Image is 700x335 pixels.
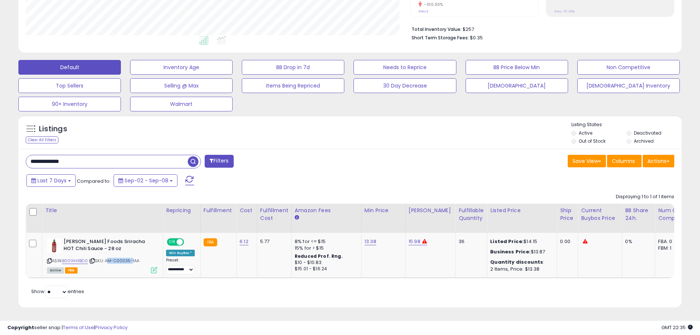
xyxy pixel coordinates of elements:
div: Repricing [166,207,197,214]
span: OFF [183,239,195,245]
b: Total Inventory Value: [412,26,462,32]
span: Columns [612,157,635,165]
button: Inventory Age [130,60,233,75]
div: ASIN: [47,238,157,272]
b: Listed Price: [490,238,524,245]
div: Clear All Filters [26,136,58,143]
strong: Copyright [7,324,34,331]
button: Selling @ Max [130,78,233,93]
small: Prev: -10.46% [554,9,575,14]
button: Default [18,60,121,75]
button: Walmart [130,97,233,111]
span: Last 7 Days [37,177,67,184]
a: Privacy Policy [95,324,128,331]
b: Business Price: [490,248,531,255]
button: Columns [607,155,642,167]
b: Quantity discounts [490,259,543,265]
div: seller snap | | [7,324,128,331]
div: Fulfillment [204,207,233,214]
small: -100.00% [422,2,443,7]
span: $0.35 [470,34,483,41]
div: Current Buybox Price [581,207,619,222]
div: 0.00 [560,238,572,245]
div: Fulfillment Cost [260,207,288,222]
div: [PERSON_NAME] [409,207,452,214]
div: BB Share 24h. [625,207,652,222]
button: Actions [643,155,674,167]
img: 41lN2kP-u8L._SL40_.jpg [47,238,62,253]
span: Show: entries [31,288,84,295]
button: Needs to Reprice [353,60,456,75]
button: Filters [205,155,233,168]
span: Compared to: [77,178,111,185]
div: 2 Items, Price: $13.38 [490,266,551,272]
h5: Listings [39,124,67,134]
label: Out of Stock [579,138,606,144]
div: Num of Comp. [658,207,685,222]
div: FBM: 1 [658,245,682,252]
small: Amazon Fees. [295,214,299,221]
label: Deactivated [634,130,661,136]
button: Items Being Repriced [242,78,344,93]
div: 15% for > $15 [295,245,356,252]
span: FBA [65,267,78,274]
a: 15.98 [409,238,420,245]
div: Displaying 1 to 1 of 1 items [616,193,674,200]
button: 90+ Inventory [18,97,121,111]
b: Reduced Prof. Rng. [295,253,343,259]
li: $257 [412,24,669,33]
div: Listed Price [490,207,554,214]
button: [DEMOGRAPHIC_DATA] Inventory [577,78,680,93]
div: FBA: 0 [658,238,682,245]
div: 8% for <= $15 [295,238,356,245]
div: Fulfillable Quantity [459,207,484,222]
div: Preset: [166,258,195,274]
div: Title [45,207,160,214]
div: $13.87 [490,249,551,255]
a: B001AHXBD0 [62,258,88,264]
button: Last 7 Days [26,174,76,187]
b: Short Term Storage Fees: [412,35,469,41]
a: Terms of Use [63,324,94,331]
small: FBA [204,238,217,246]
button: [DEMOGRAPHIC_DATA] [466,78,568,93]
div: : [490,259,551,265]
button: Non Competitive [577,60,680,75]
div: $15.01 - $16.24 [295,266,356,272]
b: [PERSON_NAME] Foods Sriracha HOT Chili Sauce - 28 oz [64,238,153,254]
button: BB Drop in 7d [242,60,344,75]
span: All listings currently available for purchase on Amazon [47,267,64,274]
div: Win BuyBox * [166,250,195,256]
span: Sep-02 - Sep-08 [125,177,168,184]
label: Archived [634,138,654,144]
div: Ship Price [560,207,575,222]
button: 30 Day Decrease [353,78,456,93]
a: 6.12 [240,238,248,245]
label: Active [579,130,592,136]
span: 2025-09-16 22:35 GMT [661,324,693,331]
div: Amazon Fees [295,207,358,214]
a: 13.38 [365,238,376,245]
button: Sep-02 - Sep-08 [114,174,177,187]
span: ON [168,239,177,245]
div: Cost [240,207,254,214]
div: $14.15 [490,238,551,245]
div: $10 - $10.83 [295,260,356,266]
small: Prev: 2 [419,9,428,14]
button: BB Price Below Min [466,60,568,75]
p: Listing States: [571,121,682,128]
div: 36 [459,238,481,245]
button: Top Sellers [18,78,121,93]
div: 0% [625,238,649,245]
div: 5.77 [260,238,286,245]
span: | SKU: AM-C00035-1AA [89,258,139,264]
div: Min Price [365,207,402,214]
button: Save View [568,155,606,167]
